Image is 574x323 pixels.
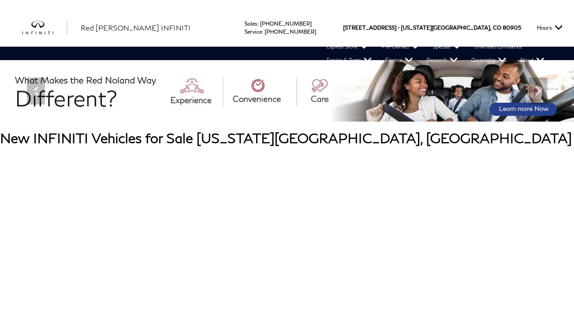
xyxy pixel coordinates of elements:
[320,53,378,67] a: Service & Parts
[265,28,316,35] a: [PHONE_NUMBER]
[465,53,513,67] a: Ownership
[532,9,567,47] button: Open the hours dropdown
[257,20,259,27] span: :
[320,40,375,53] a: Express Store
[9,40,574,67] nav: Main Navigation
[262,28,263,35] span: :
[401,9,491,47] span: [US_STATE][GEOGRAPHIC_DATA],
[420,53,465,67] a: Research
[81,22,191,33] a: Red [PERSON_NAME] INFINITI
[468,40,529,53] a: Unlimited Confidence
[343,9,400,47] span: [STREET_ADDRESS] •
[503,9,521,47] span: 80905
[22,21,67,35] img: INFINITI
[260,20,312,27] a: [PHONE_NUMBER]
[426,40,468,53] a: Specials
[493,9,501,47] span: CO
[343,24,521,31] a: [STREET_ADDRESS] • [US_STATE][GEOGRAPHIC_DATA], CO 80905
[244,20,257,27] span: Sales
[375,40,426,53] a: Pre-Owned
[22,21,67,35] a: infiniti
[244,28,262,35] span: Service
[81,23,191,32] span: Red [PERSON_NAME] INFINITI
[378,53,420,67] a: Finance
[513,53,551,67] a: About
